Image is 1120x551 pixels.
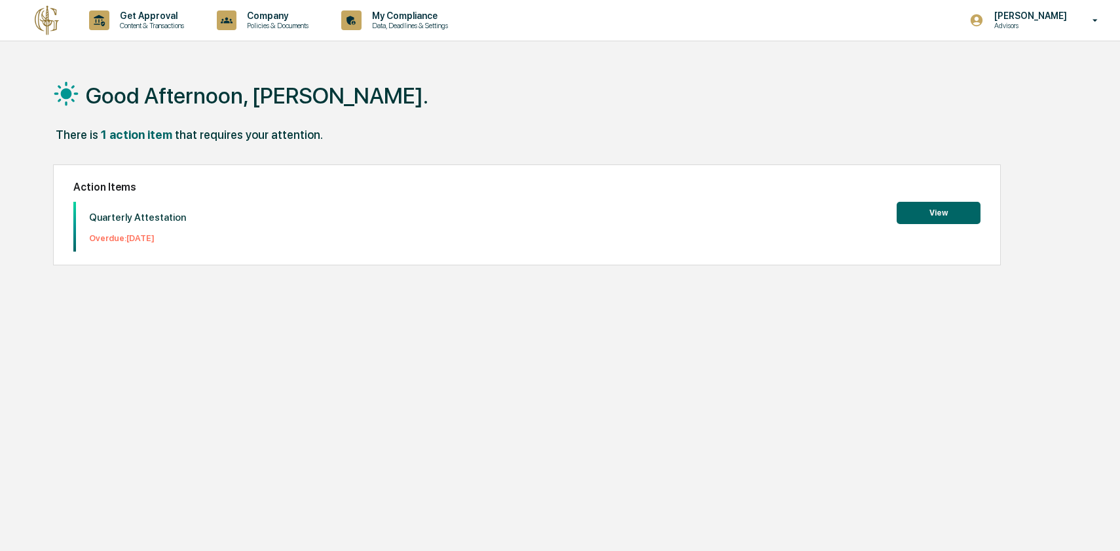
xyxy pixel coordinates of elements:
p: Policies & Documents [236,21,315,30]
button: View [897,202,980,224]
p: Company [236,10,315,21]
p: Data, Deadlines & Settings [362,21,455,30]
p: Advisors [984,21,1073,30]
h2: Action Items [73,181,980,193]
p: Quarterly Attestation [89,212,186,223]
a: View [897,206,980,218]
div: 1 action item [101,128,172,142]
p: Overdue: [DATE] [89,233,186,243]
p: My Compliance [362,10,455,21]
img: logo [31,5,63,36]
div: that requires your attention. [175,128,323,142]
p: Get Approval [109,10,191,21]
div: There is [56,128,98,142]
p: [PERSON_NAME] [984,10,1073,21]
p: Content & Transactions [109,21,191,30]
h1: Good Afternoon, [PERSON_NAME]. [86,83,428,109]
